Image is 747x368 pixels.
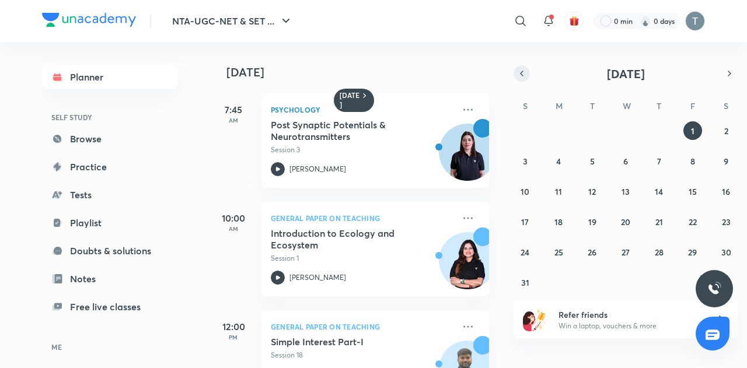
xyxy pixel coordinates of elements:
abbr: August 13, 2025 [622,186,630,197]
abbr: August 26, 2025 [588,247,596,258]
button: August 15, 2025 [683,182,702,201]
abbr: Thursday [657,100,661,111]
h6: [DATE] [340,91,360,110]
abbr: August 3, 2025 [523,156,528,167]
button: avatar [565,12,584,30]
abbr: August 22, 2025 [689,216,697,227]
span: [DATE] [607,66,645,82]
p: [PERSON_NAME] [289,272,346,283]
abbr: August 24, 2025 [521,247,529,258]
abbr: August 1, 2025 [691,125,694,136]
button: August 16, 2025 [717,182,735,201]
button: August 25, 2025 [549,243,568,261]
img: Avatar [439,130,495,186]
p: Session 3 [271,145,454,155]
button: August 21, 2025 [650,212,668,231]
img: streak [640,15,651,27]
h6: Refer friends [558,309,702,321]
p: AM [210,117,257,124]
button: August 30, 2025 [717,243,735,261]
abbr: Monday [556,100,563,111]
h6: ME [42,337,177,357]
abbr: August 7, 2025 [657,156,661,167]
button: August 14, 2025 [650,182,668,201]
abbr: August 29, 2025 [688,247,697,258]
p: Win a laptop, vouchers & more [558,321,702,331]
abbr: August 9, 2025 [724,156,728,167]
h4: [DATE] [226,65,501,79]
img: ttu [707,282,721,296]
button: August 29, 2025 [683,243,702,261]
img: Avatar [439,239,495,295]
img: avatar [569,16,580,26]
abbr: August 30, 2025 [721,247,731,258]
a: Notes [42,267,177,290]
p: General Paper on Teaching [271,211,454,225]
p: Psychology [271,103,454,117]
abbr: August 21, 2025 [655,216,663,227]
button: August 20, 2025 [616,212,635,231]
h5: 10:00 [210,211,257,225]
abbr: August 10, 2025 [521,186,529,197]
abbr: August 12, 2025 [588,186,596,197]
button: August 11, 2025 [549,182,568,201]
img: Company Logo [42,13,136,27]
abbr: August 11, 2025 [555,186,562,197]
button: August 12, 2025 [583,182,602,201]
abbr: August 23, 2025 [722,216,731,227]
button: August 1, 2025 [683,121,702,140]
abbr: Wednesday [623,100,631,111]
button: August 7, 2025 [650,152,668,170]
button: August 13, 2025 [616,182,635,201]
p: PM [210,334,257,341]
a: Tests [42,183,177,206]
button: August 23, 2025 [717,212,735,231]
button: [DATE] [530,65,721,82]
button: August 2, 2025 [717,121,735,140]
p: [PERSON_NAME] [289,164,346,174]
abbr: Friday [690,100,695,111]
abbr: August 28, 2025 [655,247,664,258]
h5: Simple Interest Part-I [271,336,416,348]
abbr: August 15, 2025 [689,186,697,197]
button: August 3, 2025 [516,152,535,170]
h5: Introduction to Ecology and Ecosystem [271,227,416,251]
abbr: Saturday [724,100,728,111]
a: Browse [42,127,177,150]
abbr: August 20, 2025 [621,216,630,227]
button: August 31, 2025 [516,273,535,292]
h5: Post Synaptic Potentials & Neurotransmitters [271,119,416,142]
button: August 28, 2025 [650,243,668,261]
abbr: August 14, 2025 [655,186,663,197]
button: August 24, 2025 [516,243,535,261]
a: Free live classes [42,295,177,318]
button: August 19, 2025 [583,212,602,231]
button: August 6, 2025 [616,152,635,170]
abbr: August 2, 2025 [724,125,728,136]
p: General Paper on Teaching [271,320,454,334]
abbr: August 16, 2025 [722,186,730,197]
a: Planner [42,65,177,89]
button: August 22, 2025 [683,212,702,231]
abbr: August 31, 2025 [521,277,529,288]
h6: SELF STUDY [42,107,177,127]
abbr: Sunday [523,100,528,111]
a: Practice [42,155,177,178]
p: Session 1 [271,253,454,264]
a: Company Logo [42,13,136,30]
p: Session 18 [271,350,454,360]
button: August 27, 2025 [616,243,635,261]
button: August 10, 2025 [516,182,535,201]
h5: 7:45 [210,103,257,117]
abbr: August 5, 2025 [590,156,595,167]
abbr: Tuesday [590,100,595,111]
img: referral [523,308,546,331]
a: Playlist [42,211,177,234]
abbr: August 25, 2025 [554,247,563,258]
abbr: August 8, 2025 [690,156,695,167]
abbr: August 27, 2025 [622,247,630,258]
button: August 18, 2025 [549,212,568,231]
abbr: August 6, 2025 [623,156,628,167]
button: August 8, 2025 [683,152,702,170]
button: August 5, 2025 [583,152,602,170]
